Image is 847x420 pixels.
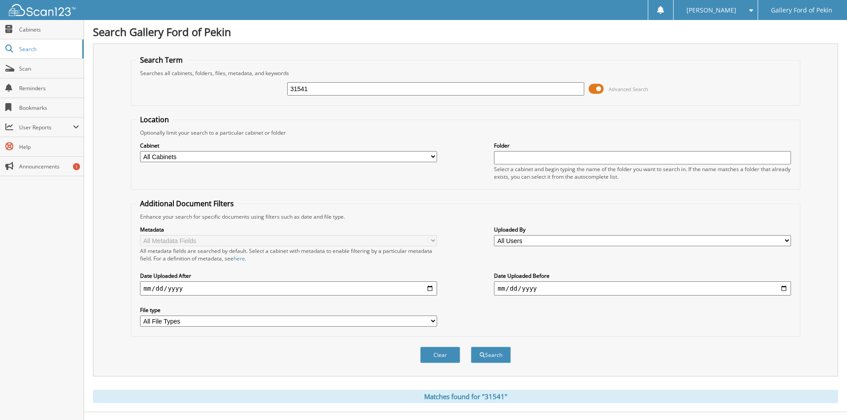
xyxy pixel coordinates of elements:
legend: Location [136,115,173,124]
img: scan123-logo-white.svg [9,4,76,16]
div: All metadata fields are searched by default. Select a cabinet with metadata to enable filtering b... [140,247,437,262]
div: Searches all cabinets, folders, files, metadata, and keywords [136,69,795,77]
label: Date Uploaded After [140,272,437,280]
button: Clear [420,347,460,363]
div: Matches found for "31541" [93,390,838,403]
span: Help [19,143,79,151]
button: Search [471,347,511,363]
span: Cabinets [19,26,79,33]
span: [PERSON_NAME] [686,8,736,13]
span: User Reports [19,124,73,131]
span: Announcements [19,163,79,170]
legend: Search Term [136,55,187,65]
span: Reminders [19,84,79,92]
label: Metadata [140,226,437,233]
label: Cabinet [140,142,437,149]
legend: Additional Document Filters [136,199,238,208]
input: start [140,281,437,296]
label: File type [140,306,437,314]
span: Search [19,45,78,53]
h1: Search Gallery Ford of Pekin [93,24,838,39]
label: Folder [494,142,791,149]
span: Advanced Search [609,86,648,92]
span: Bookmarks [19,104,79,112]
label: Uploaded By [494,226,791,233]
label: Date Uploaded Before [494,272,791,280]
span: Scan [19,65,79,72]
span: Gallery Ford of Pekin [771,8,832,13]
a: here [233,255,245,262]
div: Enhance your search for specific documents using filters such as date and file type. [136,213,795,220]
div: Optionally limit your search to a particular cabinet or folder [136,129,795,136]
input: end [494,281,791,296]
div: 1 [73,163,80,170]
div: Select a cabinet and begin typing the name of the folder you want to search in. If the name match... [494,165,791,180]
